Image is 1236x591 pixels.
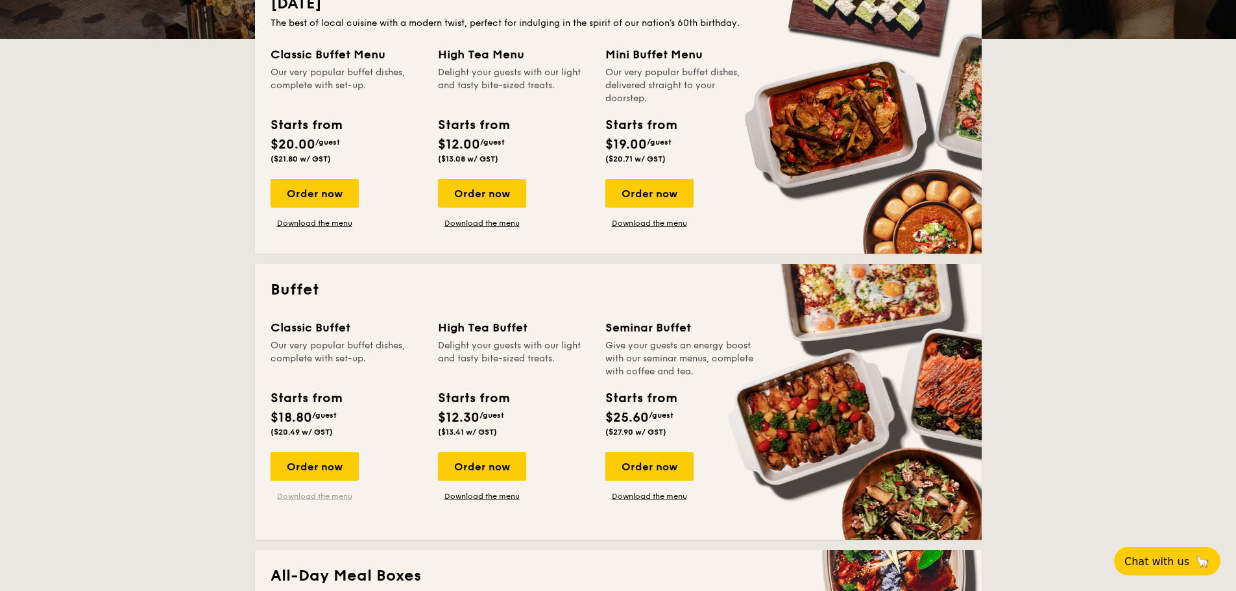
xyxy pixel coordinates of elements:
div: High Tea Menu [438,45,590,64]
span: /guest [312,411,337,420]
span: 🦙 [1194,554,1210,569]
div: Starts from [271,115,341,135]
span: ($13.08 w/ GST) [438,154,498,163]
span: $20.00 [271,137,315,152]
div: Order now [271,179,359,208]
div: Our very popular buffet dishes, complete with set-up. [271,339,422,378]
div: Delight your guests with our light and tasty bite-sized treats. [438,66,590,105]
button: Chat with us🦙 [1114,547,1220,575]
div: Order now [438,179,526,208]
span: ($20.49 w/ GST) [271,428,333,437]
div: Order now [438,452,526,481]
span: $12.00 [438,137,480,152]
span: $19.00 [605,137,647,152]
a: Download the menu [605,218,694,228]
div: Classic Buffet [271,319,422,337]
div: Our very popular buffet dishes, delivered straight to your doorstep. [605,66,757,105]
a: Download the menu [271,491,359,501]
div: Starts from [605,389,676,408]
div: Starts from [438,115,509,135]
span: ($13.41 w/ GST) [438,428,497,437]
div: High Tea Buffet [438,319,590,337]
span: ($27.90 w/ GST) [605,428,666,437]
div: Starts from [271,389,341,408]
span: /guest [315,138,340,147]
div: Order now [605,452,694,481]
div: Mini Buffet Menu [605,45,757,64]
span: /guest [649,411,673,420]
span: $25.60 [605,410,649,426]
span: ($21.80 w/ GST) [271,154,331,163]
div: Starts from [438,389,509,408]
a: Download the menu [438,218,526,228]
div: Our very popular buffet dishes, complete with set-up. [271,66,422,105]
div: Order now [271,452,359,481]
div: The best of local cuisine with a modern twist, perfect for indulging in the spirit of our nation’... [271,17,966,30]
div: Order now [605,179,694,208]
h2: All-Day Meal Boxes [271,566,966,586]
span: /guest [480,138,505,147]
a: Download the menu [438,491,526,501]
span: $18.80 [271,410,312,426]
div: Delight your guests with our light and tasty bite-sized treats. [438,339,590,378]
div: Seminar Buffet [605,319,757,337]
a: Download the menu [605,491,694,501]
div: Give your guests an energy boost with our seminar menus, complete with coffee and tea. [605,339,757,378]
div: Classic Buffet Menu [271,45,422,64]
a: Download the menu [271,218,359,228]
span: ($20.71 w/ GST) [605,154,666,163]
div: Starts from [605,115,676,135]
span: $12.30 [438,410,479,426]
span: /guest [479,411,504,420]
span: /guest [647,138,672,147]
span: Chat with us [1124,555,1189,568]
h2: Buffet [271,280,966,300]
